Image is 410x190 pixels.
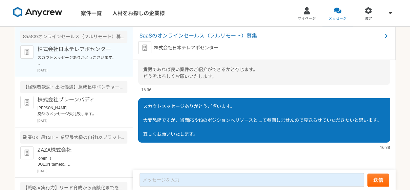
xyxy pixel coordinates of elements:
[143,39,382,79] span: 当社ですが、セールス（インサイドセールス、フィールドセールス等）に特化した案件とフリーランスの方をお繋ぎするエージェントでございます。 貴殿であれば良い案件のご紹介ができるかと存じます。 どうぞ...
[20,45,33,59] img: default_org_logo-42cde973f59100197ec2c8e796e4974ac8490bb5b08a0eb061ff975e4574aa76.png
[37,105,119,117] p: [PERSON_NAME] 突然のメッセージ失礼致します。 株式会社ブレーンバディ採用担当の[PERSON_NAME]と申します。 今回ご経歴を拝見し、お客様のセールス支援業務にお力添えいただけ...
[138,41,151,54] img: default_org_logo-42cde973f59100197ec2c8e796e4974ac8490bb5b08a0eb061ff975e4574aa76.png
[20,96,33,109] img: default_org_logo-42cde973f59100197ec2c8e796e4974ac8490bb5b08a0eb061ff975e4574aa76.png
[365,16,372,21] span: 設定
[37,155,119,167] p: loremi！ DOLOrsitametc。 adipiscingeli。 seddo・eiusmo、temporincid「utlabor」etdoloremagnaaliquaenimadm...
[37,55,119,67] p: スカウトメッセージありがとうございます。 大変恐縮ですが、当面FSやISのポジションへリソースとして参画しませんので見送らせていただきたいと思います。 宜しくお願いいたします。
[37,169,127,174] p: [DATE]
[13,7,62,17] img: 8DqYSo04kwAAAAASUVORK5CYII=
[154,44,218,51] p: 株式会社日本テレアポセンター
[20,131,127,144] div: 副業OK_週15H〜_業界最大級の自社DXプラットフォームのコンサルティング営業
[37,118,127,123] p: [DATE]
[140,32,382,40] span: SaaSのオンラインセールス（フルリモート）募集
[367,174,389,187] button: 送信
[143,104,381,137] span: スカウトメッセージありがとうございます。 大変恐縮ですが、当面FSやISのポジションへリソースとして参画しませんので見送らせていただきたいと思います。 宜しくお願いいたします。
[20,31,127,43] div: SaaSのオンラインセールス（フルリモート）募集
[37,96,119,104] p: 株式会社ブレーンバディ
[37,146,119,154] p: ZAZA株式会社
[37,68,127,73] p: [DATE]
[298,16,316,21] span: マイページ
[141,87,151,93] span: 16:36
[329,16,347,21] span: メッセージ
[37,45,119,53] p: 株式会社日本テレアポセンター
[380,144,390,150] span: 16:38
[20,81,127,93] div: 【経験者歓迎・出社優遇】急成長中ベンチャー 法人向けインサイドセールス
[20,146,33,159] img: default_org_logo-42cde973f59100197ec2c8e796e4974ac8490bb5b08a0eb061ff975e4574aa76.png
